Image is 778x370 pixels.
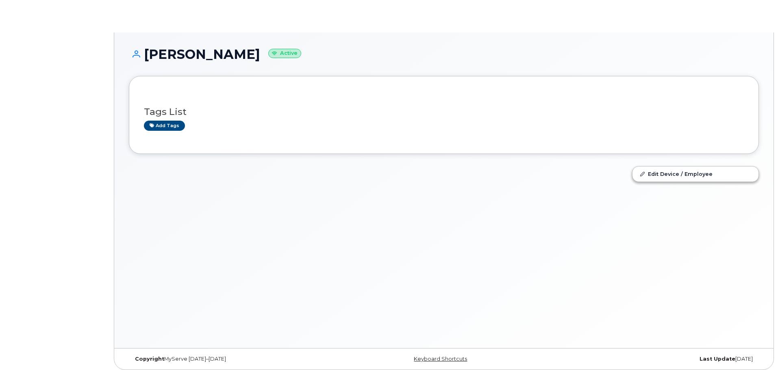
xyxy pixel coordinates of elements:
[129,47,759,61] h1: [PERSON_NAME]
[549,356,759,362] div: [DATE]
[144,121,185,131] a: Add tags
[144,107,744,117] h3: Tags List
[700,356,735,362] strong: Last Update
[129,356,339,362] div: MyServe [DATE]–[DATE]
[268,49,301,58] small: Active
[632,167,758,181] a: Edit Device / Employee
[135,356,164,362] strong: Copyright
[414,356,467,362] a: Keyboard Shortcuts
